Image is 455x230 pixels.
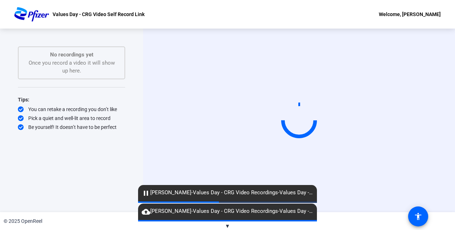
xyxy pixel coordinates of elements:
[138,189,317,197] span: [PERSON_NAME]-Values Day - CRG Video Recordings-Values Day - CRG Video Self Record Link-175817312...
[225,223,230,229] span: ▼
[138,207,317,216] span: [PERSON_NAME]-Values Day - CRG Video Recordings-Values Day - CRG Video Self Record Link-175817270...
[53,10,145,19] p: Values Day - CRG Video Self Record Link
[14,7,49,21] img: OpenReel logo
[18,124,125,131] div: Be yourself! It doesn’t have to be perfect
[379,10,441,19] div: Welcome, [PERSON_NAME]
[18,95,125,104] div: Tips:
[18,115,125,122] div: Pick a quiet and well-lit area to record
[26,51,117,75] div: Once you record a video it will show up here.
[414,212,422,221] mat-icon: accessibility
[4,217,42,225] div: © 2025 OpenReel
[142,207,150,216] mat-icon: cloud_upload
[18,106,125,113] div: You can retake a recording you don’t like
[26,51,117,59] p: No recordings yet
[142,189,150,197] mat-icon: pause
